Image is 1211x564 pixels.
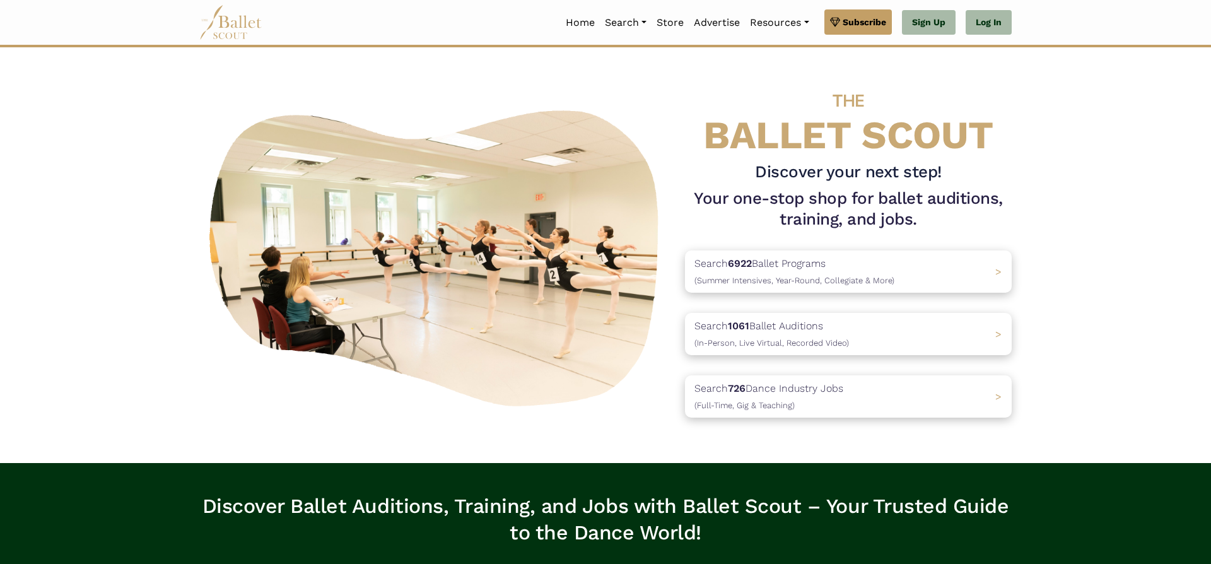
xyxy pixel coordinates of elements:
[689,9,745,36] a: Advertise
[728,257,752,269] b: 6922
[652,9,689,36] a: Store
[694,256,894,288] p: Search Ballet Programs
[694,380,843,413] p: Search Dance Industry Jobs
[745,9,814,36] a: Resources
[199,97,675,414] img: A group of ballerinas talking to each other in a ballet studio
[600,9,652,36] a: Search
[966,10,1012,35] a: Log In
[685,188,1012,231] h1: Your one-stop shop for ballet auditions, training, and jobs.
[561,9,600,36] a: Home
[995,328,1002,340] span: >
[685,73,1012,156] h4: BALLET SCOUT
[830,15,840,29] img: gem.svg
[685,313,1012,355] a: Search1061Ballet Auditions(In-Person, Live Virtual, Recorded Video) >
[995,391,1002,402] span: >
[685,250,1012,293] a: Search6922Ballet Programs(Summer Intensives, Year-Round, Collegiate & More)>
[694,318,849,350] p: Search Ballet Auditions
[694,276,894,285] span: (Summer Intensives, Year-Round, Collegiate & More)
[995,266,1002,278] span: >
[694,338,849,348] span: (In-Person, Live Virtual, Recorded Video)
[685,375,1012,418] a: Search726Dance Industry Jobs(Full-Time, Gig & Teaching) >
[199,493,1012,546] h3: Discover Ballet Auditions, Training, and Jobs with Ballet Scout – Your Trusted Guide to the Dance...
[728,382,746,394] b: 726
[728,320,749,332] b: 1061
[824,9,892,35] a: Subscribe
[902,10,956,35] a: Sign Up
[694,401,795,410] span: (Full-Time, Gig & Teaching)
[833,90,864,111] span: THE
[843,15,886,29] span: Subscribe
[685,162,1012,183] h3: Discover your next step!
